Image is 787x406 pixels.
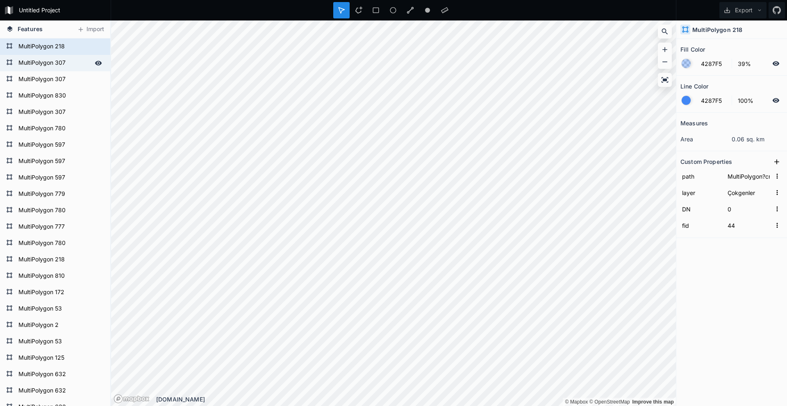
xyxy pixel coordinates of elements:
input: Empty [726,219,771,231]
span: Features [18,25,43,33]
dd: 0.06 sq. km [732,135,783,143]
button: Export [719,2,767,18]
a: Mapbox [565,399,588,405]
input: Name [680,203,722,215]
h2: Measures [680,117,708,129]
div: [DOMAIN_NAME] [156,395,676,404]
input: Empty [726,203,771,215]
h2: Custom Properties [680,155,732,168]
a: OpenStreetMap [589,399,630,405]
input: Name [680,186,722,199]
input: Name [680,170,722,182]
input: Name [680,219,722,231]
dt: area [680,135,732,143]
a: Map feedback [632,399,674,405]
h2: Fill Color [680,43,705,56]
button: Import [73,23,108,36]
input: Empty [726,170,771,182]
h4: MultiPolygon 218 [692,25,742,34]
h2: Line Color [680,80,708,93]
a: Mapbox logo [114,394,150,404]
input: Empty [726,186,771,199]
